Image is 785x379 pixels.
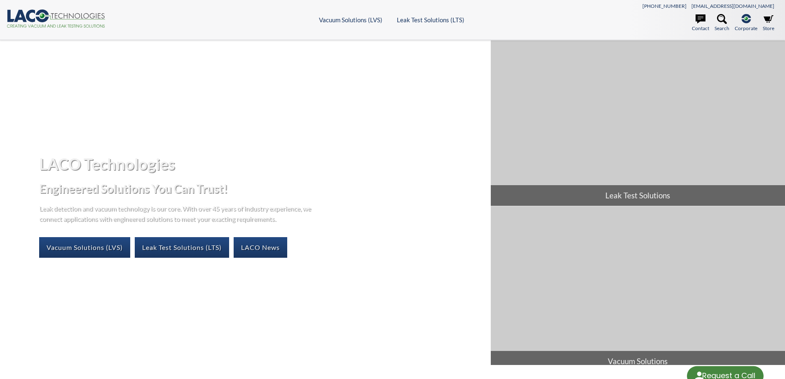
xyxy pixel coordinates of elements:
[491,206,785,372] a: Vacuum Solutions
[135,237,229,258] a: Leak Test Solutions (LTS)
[319,16,382,24] a: Vacuum Solutions (LVS)
[735,24,757,32] span: Corporate
[39,154,484,174] h1: LACO Technologies
[491,351,785,372] span: Vacuum Solutions
[642,3,687,9] a: [PHONE_NUMBER]
[491,40,785,206] a: Leak Test Solutions
[491,185,785,206] span: Leak Test Solutions
[691,3,774,9] a: [EMAIL_ADDRESS][DOMAIN_NAME]
[39,237,130,258] a: Vacuum Solutions (LVS)
[715,14,729,32] a: Search
[39,181,484,196] h2: Engineered Solutions You Can Trust!
[397,16,464,24] a: Leak Test Solutions (LTS)
[763,14,774,32] a: Store
[692,14,709,32] a: Contact
[39,203,315,224] p: Leak detection and vacuum technology is our core. With over 45 years of industry experience, we c...
[234,237,287,258] a: LACO News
